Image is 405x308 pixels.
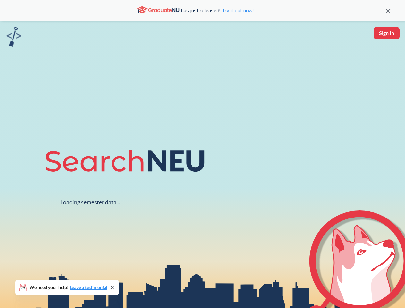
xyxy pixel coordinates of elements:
[6,27,21,47] img: sandbox logo
[374,27,400,39] button: Sign In
[181,7,254,14] span: has just released!
[70,285,107,290] a: Leave a testimonial
[60,199,120,206] div: Loading semester data...
[30,285,107,290] span: We need your help!
[6,27,21,48] a: sandbox logo
[220,7,254,13] a: Try it out now!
